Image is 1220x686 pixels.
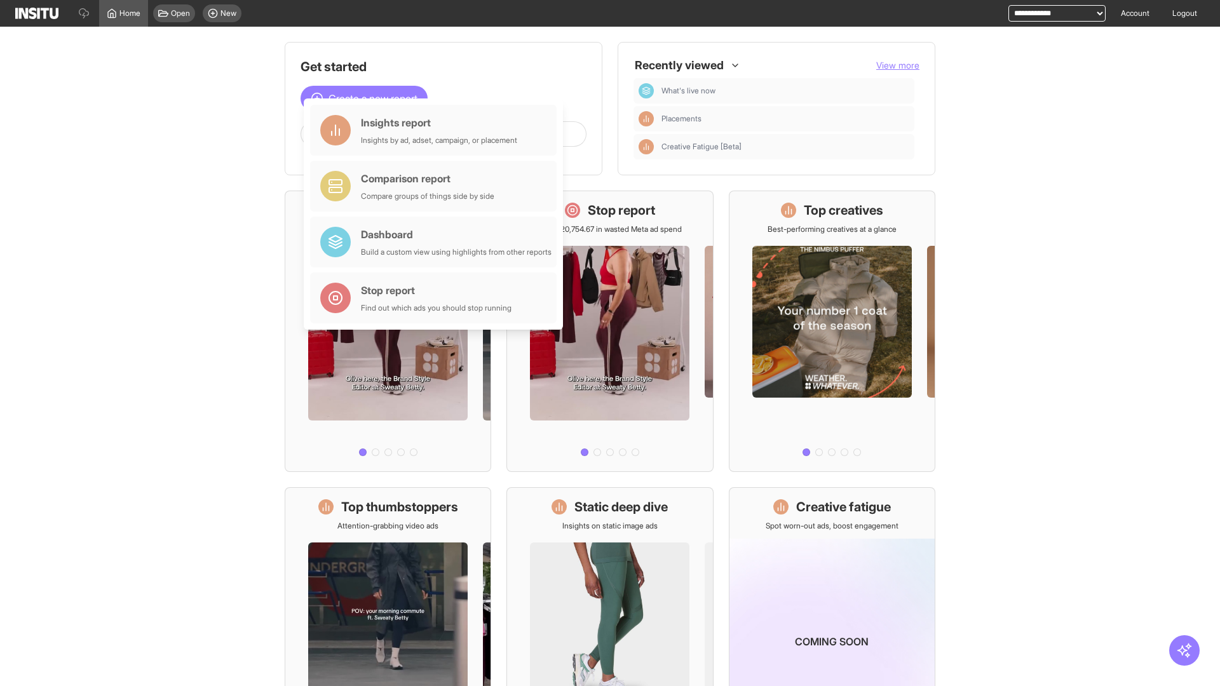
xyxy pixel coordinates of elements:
div: Insights [639,111,654,126]
div: Comparison report [361,171,494,186]
a: Top creativesBest-performing creatives at a glance [729,191,935,472]
div: Stop report [361,283,512,298]
span: View more [876,60,919,71]
a: Stop reportSave £20,754.67 in wasted Meta ad spend [506,191,713,472]
span: What's live now [661,86,715,96]
a: What's live nowSee all active ads instantly [285,191,491,472]
button: Create a new report [301,86,428,111]
p: Attention-grabbing video ads [337,521,438,531]
h1: Top creatives [804,201,883,219]
span: Home [119,8,140,18]
span: Creative Fatigue [Beta] [661,142,909,152]
div: Insights report [361,115,517,130]
img: Logo [15,8,58,19]
button: View more [876,59,919,72]
p: Insights on static image ads [562,521,658,531]
span: Open [171,8,190,18]
span: Placements [661,114,701,124]
span: New [220,8,236,18]
div: Insights by ad, adset, campaign, or placement [361,135,517,145]
h1: Static deep dive [574,498,668,516]
div: Dashboard [639,83,654,98]
p: Save £20,754.67 in wasted Meta ad spend [538,224,682,234]
div: Build a custom view using highlights from other reports [361,247,552,257]
div: Find out which ads you should stop running [361,303,512,313]
div: Compare groups of things side by side [361,191,494,201]
div: Dashboard [361,227,552,242]
span: What's live now [661,86,909,96]
h1: Top thumbstoppers [341,498,458,516]
span: Creative Fatigue [Beta] [661,142,742,152]
span: Create a new report [329,91,417,106]
h1: Stop report [588,201,655,219]
p: Best-performing creatives at a glance [768,224,897,234]
h1: Get started [301,58,586,76]
span: Placements [661,114,909,124]
div: Insights [639,139,654,154]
